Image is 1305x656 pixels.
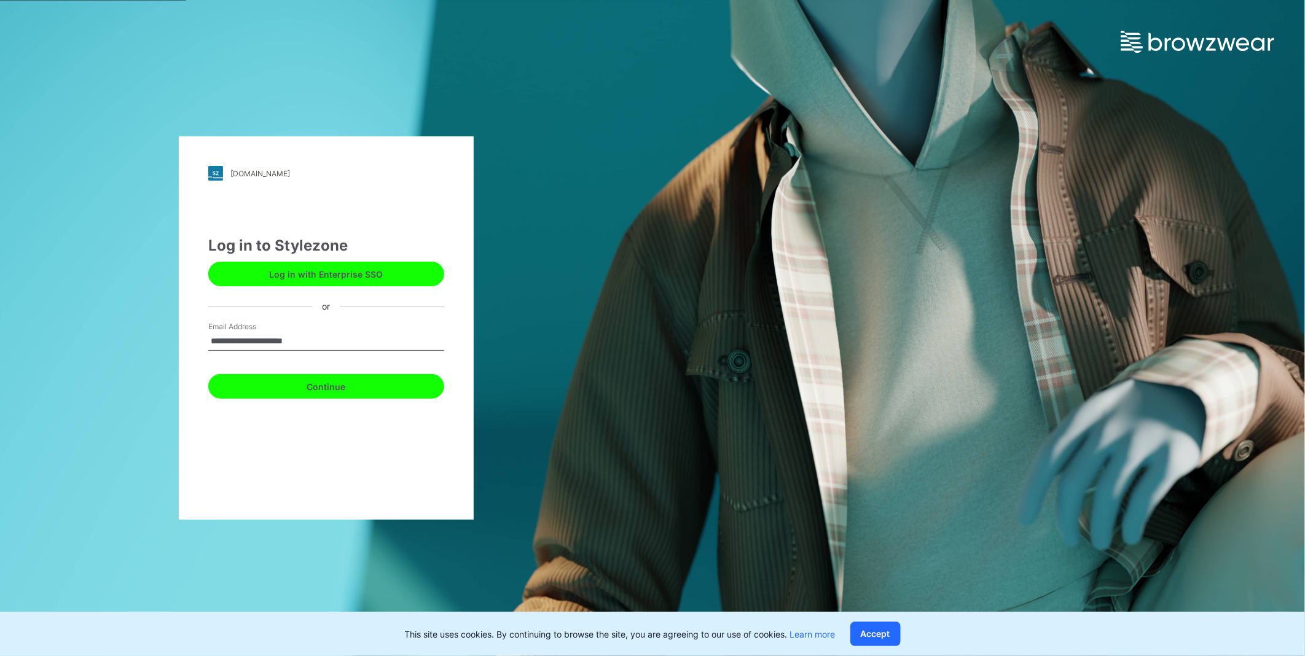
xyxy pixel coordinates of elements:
button: Continue [208,374,444,399]
div: Log in to Stylezone [208,235,444,257]
div: [DOMAIN_NAME] [230,169,290,178]
p: This site uses cookies. By continuing to browse the site, you are agreeing to our use of cookies. [405,628,836,641]
div: or [313,300,340,313]
img: browzwear-logo.e42bd6dac1945053ebaf764b6aa21510.svg [1121,31,1274,53]
button: Log in with Enterprise SSO [208,262,444,286]
a: [DOMAIN_NAME] [208,166,444,181]
img: stylezone-logo.562084cfcfab977791bfbf7441f1a819.svg [208,166,223,181]
button: Accept [850,622,901,646]
label: Email Address [208,321,294,332]
a: Learn more [790,629,836,639]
